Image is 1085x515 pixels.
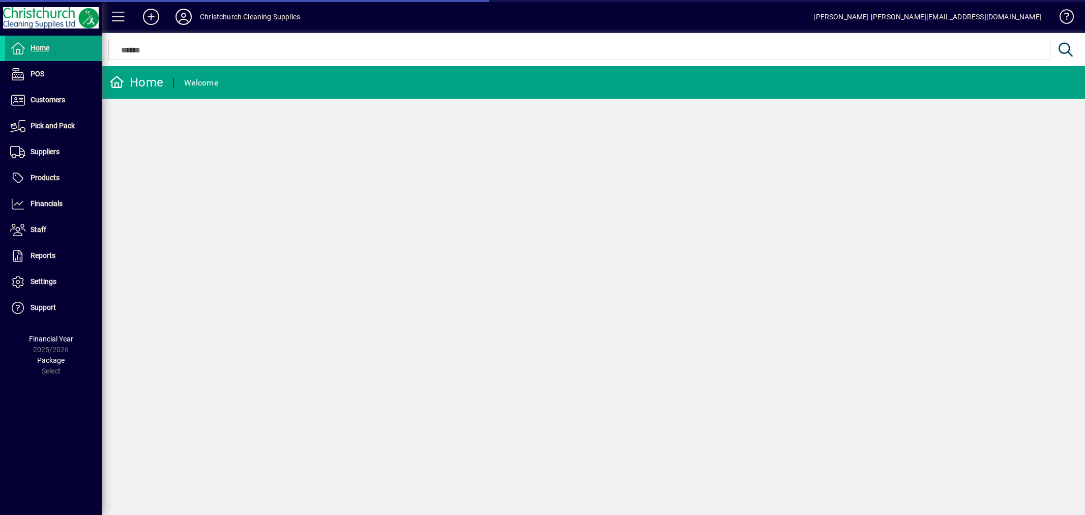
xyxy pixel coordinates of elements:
[31,277,56,285] span: Settings
[37,356,65,364] span: Package
[5,113,102,139] a: Pick and Pack
[31,225,46,234] span: Staff
[813,9,1042,25] div: [PERSON_NAME] [PERSON_NAME][EMAIL_ADDRESS][DOMAIN_NAME]
[167,8,200,26] button: Profile
[5,88,102,113] a: Customers
[31,251,55,260] span: Reports
[5,165,102,191] a: Products
[109,74,163,91] div: Home
[31,122,75,130] span: Pick and Pack
[31,199,63,208] span: Financials
[184,75,218,91] div: Welcome
[5,243,102,269] a: Reports
[5,269,102,295] a: Settings
[5,295,102,321] a: Support
[31,70,44,78] span: POS
[135,8,167,26] button: Add
[31,148,60,156] span: Suppliers
[5,139,102,165] a: Suppliers
[31,303,56,311] span: Support
[31,174,60,182] span: Products
[31,44,49,52] span: Home
[5,217,102,243] a: Staff
[31,96,65,104] span: Customers
[1052,2,1072,35] a: Knowledge Base
[200,9,300,25] div: Christchurch Cleaning Supplies
[5,191,102,217] a: Financials
[5,62,102,87] a: POS
[29,335,73,343] span: Financial Year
